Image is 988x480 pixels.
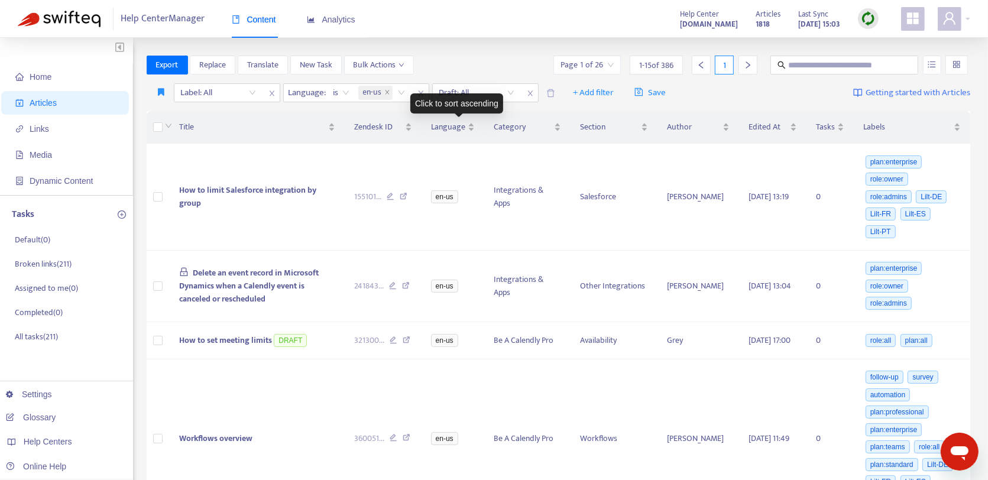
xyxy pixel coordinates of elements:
span: How to set meeting limits [179,333,272,347]
p: Completed ( 0 ) [15,306,63,319]
span: close [384,89,390,96]
td: Integrations & Apps [484,144,571,251]
iframe: Button to launch messaging window [941,433,979,471]
span: Save [634,86,666,100]
span: Content [232,15,276,24]
a: Settings [6,390,52,399]
span: unordered-list [928,60,936,69]
span: [DATE] 13:19 [749,190,789,203]
span: appstore [906,11,920,25]
img: sync.dc5367851b00ba804db3.png [861,11,876,26]
a: Online Help [6,462,66,471]
span: home [15,73,24,81]
button: saveSave [626,83,675,102]
strong: 1818 [756,18,770,31]
span: Labels [863,121,951,134]
span: Media [30,150,52,160]
span: plan:enterprise [866,155,922,168]
span: plan:professional [866,406,929,419]
span: Links [30,124,49,134]
span: How to limit Salesforce integration by group [179,183,316,210]
p: Tasks [12,207,34,222]
td: 0 [806,322,854,359]
span: Last Sync [798,8,828,21]
span: Language : [284,84,328,102]
span: automation [866,388,910,401]
span: + Add filter [573,86,614,100]
a: Glossary [6,413,56,422]
td: Grey [657,322,739,359]
span: book [232,15,240,24]
span: Help Centers [24,437,72,446]
span: Zendesk ID [354,121,403,134]
span: Tasks [816,121,835,134]
a: [DOMAIN_NAME] [680,17,738,31]
span: [DATE] 13:04 [749,279,791,293]
span: [DATE] 11:49 [749,432,789,445]
span: [DATE] 17:00 [749,333,791,347]
span: Author [667,121,720,134]
p: Assigned to me ( 0 ) [15,282,78,294]
span: New Task [300,59,332,72]
th: Edited At [739,111,806,144]
span: area-chart [307,15,315,24]
span: role:admins [866,190,912,203]
span: Articles [30,98,57,108]
span: role:all [866,334,896,347]
td: Availability [571,322,657,359]
th: Tasks [806,111,854,144]
span: close [264,86,280,100]
span: role:owner [866,280,908,293]
span: en-us [358,86,393,100]
span: user [942,11,957,25]
img: image-link [853,88,863,98]
span: Section [580,121,639,134]
th: Author [657,111,739,144]
span: plan:teams [866,440,910,453]
span: 1 - 15 of 386 [639,59,673,72]
span: Lilt-ES [900,207,931,220]
td: 0 [806,251,854,323]
button: Translate [238,56,288,74]
p: Broken links ( 211 ) [15,258,72,270]
span: Lilt-DE [916,190,947,203]
span: 360051 ... [354,432,384,445]
span: Translate [247,59,278,72]
button: unordered-list [923,56,941,74]
td: Salesforce [571,144,657,251]
span: role:all [914,440,944,453]
span: plan:standard [866,458,918,471]
span: is [333,84,349,102]
td: Other Integrations [571,251,657,323]
span: close [523,86,538,100]
span: en-us [431,280,458,293]
img: Swifteq [18,11,101,27]
span: Lilt-FR [866,207,896,220]
button: Replace [190,56,235,74]
a: Getting started with Articles [853,83,970,102]
span: Language [431,121,465,134]
td: [PERSON_NAME] [657,251,739,323]
span: Dynamic Content [30,176,93,186]
span: en-us [431,190,458,203]
th: Language [422,111,484,144]
td: Integrations & Apps [484,251,571,323]
span: en-us [431,334,458,347]
span: en-us [363,86,382,100]
span: Help Center Manager [121,8,205,30]
span: link [15,125,24,133]
span: Delete an event record in Microsoft Dynamics when a Calendly event is canceled or rescheduled [179,266,319,306]
span: DRAFT [274,334,307,347]
span: Home [30,72,51,82]
span: Lilt-DE [922,458,953,471]
span: Edited At [749,121,788,134]
button: New Task [290,56,342,74]
td: 0 [806,144,854,251]
span: Articles [756,8,780,21]
button: Export [147,56,188,74]
th: Category [484,111,571,144]
span: right [744,61,752,69]
th: Labels [854,111,970,144]
span: Bulk Actions [354,59,404,72]
span: down [399,62,404,68]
